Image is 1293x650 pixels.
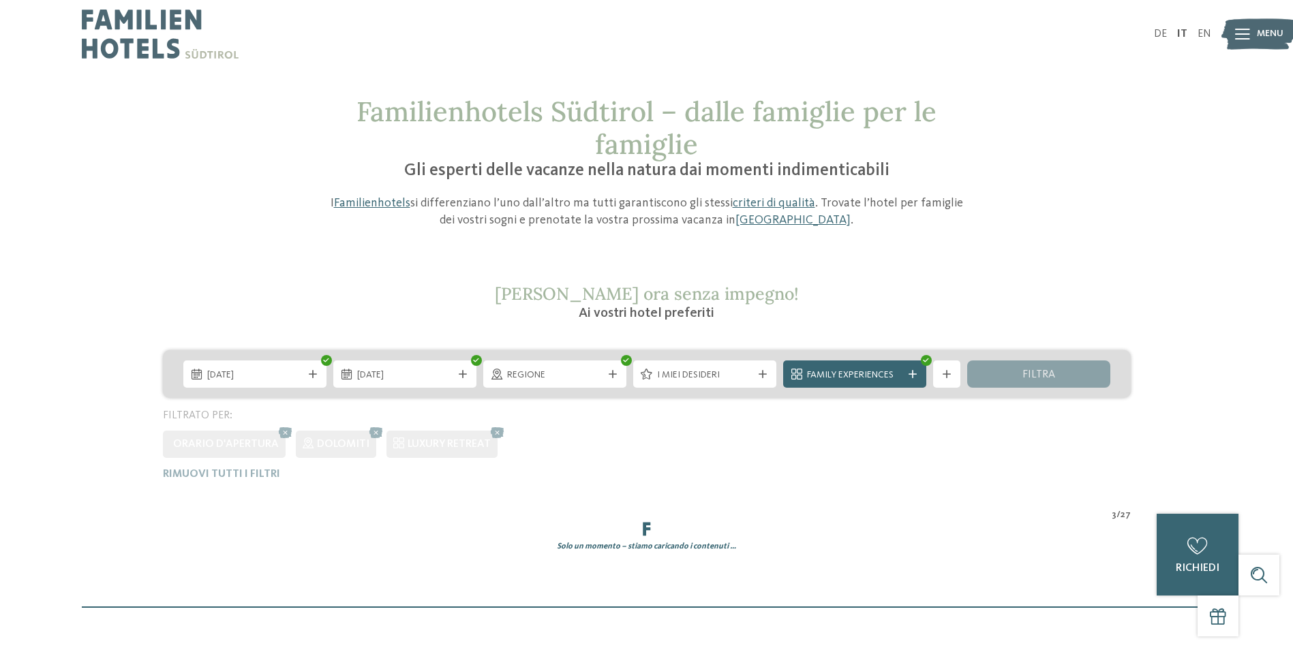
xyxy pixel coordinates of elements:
[1154,29,1167,40] a: DE
[1157,514,1238,595] a: richiedi
[1177,29,1187,40] a: IT
[404,162,889,179] span: Gli esperti delle vacanze nella natura dai momenti indimenticabili
[1198,29,1211,40] a: EN
[735,214,851,226] a: [GEOGRAPHIC_DATA]
[153,541,1141,553] div: Solo un momento – stiamo caricando i contenuti …
[1176,563,1219,574] span: richiedi
[579,307,714,320] span: Ai vostri hotel preferiti
[495,283,799,305] span: [PERSON_NAME] ora senza impegno!
[807,369,902,382] span: Family Experiences
[334,197,410,209] a: Familienhotels
[507,369,603,382] span: Regione
[733,197,815,209] a: criteri di qualità
[1121,508,1131,522] span: 27
[1116,508,1121,522] span: /
[207,369,303,382] span: [DATE]
[657,369,752,382] span: I miei desideri
[1112,508,1116,522] span: 3
[323,195,971,229] p: I si differenziano l’uno dall’altro ma tutti garantiscono gli stessi . Trovate l’hotel per famigl...
[357,369,453,382] span: [DATE]
[1257,27,1283,41] span: Menu
[356,94,937,161] span: Familienhotels Südtirol – dalle famiglie per le famiglie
